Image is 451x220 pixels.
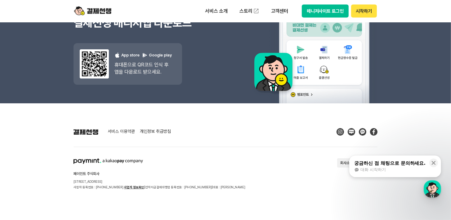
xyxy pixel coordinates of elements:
[108,129,135,135] a: 서비스 이용약관
[337,158,356,168] button: 회사소개
[351,5,377,18] button: 시작하기
[359,128,366,136] img: Kakao Talk
[370,128,377,136] img: Facebook
[74,129,98,135] img: 결제선생 로고
[74,158,143,164] img: paymint logo
[74,5,111,17] img: logo
[124,185,144,189] a: 사업자 정보확인
[140,129,171,135] a: 개인정보 취급방침
[337,128,344,136] img: Instagram
[142,52,172,58] p: Google play
[57,163,64,168] span: 대화
[253,8,259,14] img: 외부 도메인 오픈
[114,61,172,75] p: 휴대폰으로 QR코드 인식 후 앱을 다운로드 받으세요.
[74,15,225,31] h3: 결제선생 매니저앱 다운로드
[267,6,292,17] p: 고객센터
[235,5,264,17] a: 스토리
[74,184,245,190] p: 사업자 등록번호 : [PHONE_NUMBER] 전자지급결제대행업 등록번호 : [PHONE_NUMBER] 대표 : [PERSON_NAME]
[114,52,120,58] img: 애플 로고
[20,163,23,168] span: 홈
[74,172,245,176] h2: 페이민트 주식회사
[74,179,245,184] p: [STREET_ADDRESS]
[212,185,213,189] span: |
[302,5,349,18] button: 매니저사이트 로그인
[142,52,148,58] img: 구글 플레이 로고
[201,6,232,17] p: 서비스 소개
[2,154,41,169] a: 홈
[144,185,145,189] span: |
[41,154,80,169] a: 대화
[80,154,119,169] a: 설정
[96,163,103,168] span: 설정
[80,49,109,79] img: 앱 다운도르드 qr
[348,128,355,136] img: Blog
[114,52,140,58] p: App store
